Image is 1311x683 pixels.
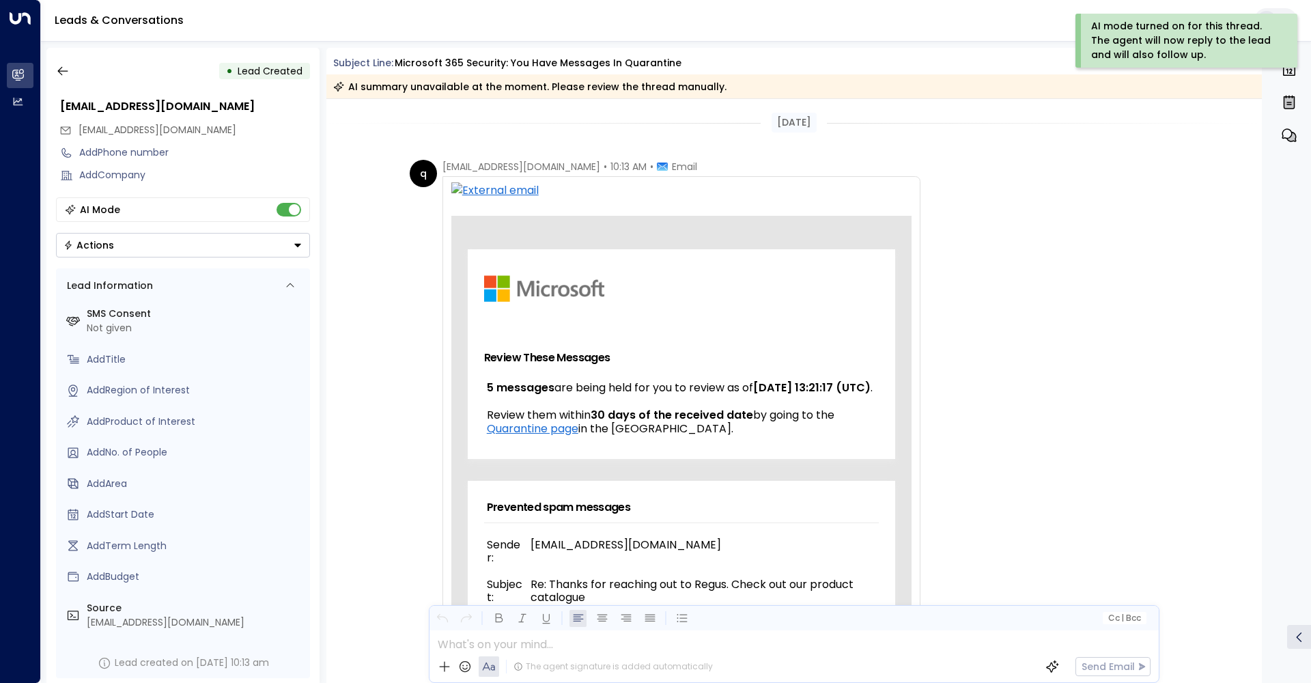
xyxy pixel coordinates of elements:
div: AI Mode [80,203,120,217]
div: AddCompany [79,168,310,182]
td: [EMAIL_ADDRESS][DOMAIN_NAME] [528,531,868,571]
a: Quarantine page [487,422,578,436]
div: AI mode turned on for this thread. The agent will now reply to the lead and will also follow up. [1091,19,1279,62]
span: [EMAIL_ADDRESS][DOMAIN_NAME] [79,123,236,137]
label: SMS Consent [87,307,305,321]
a: Leads & Conversations [55,12,184,28]
div: Not given [87,321,305,335]
span: Review them within by going to the in the [GEOGRAPHIC_DATA]. [487,408,876,436]
div: [DATE] [772,113,817,133]
b: [DATE] 13:21:17 (UTC) [753,380,871,395]
a: https://products.office.com [484,260,621,344]
div: AddPhone number [79,145,310,160]
div: AddBudget [87,570,305,584]
div: AddNo. of People [87,445,305,460]
span: | [1121,613,1124,623]
img: External email [451,182,912,199]
span: Cc Bcc [1108,613,1140,623]
span: Email [672,160,697,173]
div: [EMAIL_ADDRESS][DOMAIN_NAME] [60,98,310,115]
div: q [410,160,437,187]
span: Lead Created [238,64,302,78]
div: AI summary unavailable at the moment. Please review the thread manually. [333,80,727,94]
div: AddRegion of Interest [87,383,305,398]
span: Subject Line: [333,56,393,70]
span: are being held for you to review as of . [487,381,873,395]
button: Undo [434,610,451,627]
button: Actions [56,233,310,257]
img: Microsoft [484,260,621,344]
span: • [604,160,607,173]
td: Re: Thanks for reaching out to Regus. Check out our product catalogue [528,571,868,611]
div: • [226,59,233,83]
div: [EMAIL_ADDRESS][DOMAIN_NAME] [87,615,305,630]
span: • [650,160,653,173]
td: Review These Messages [484,349,615,366]
button: Redo [457,610,475,627]
div: Lead created on [DATE] 10:13 am [115,656,269,670]
label: Source [87,601,305,615]
b: 30 days of the received date [591,407,753,423]
div: Lead Information [62,279,153,293]
span: [EMAIL_ADDRESS][DOMAIN_NAME] [442,160,600,173]
div: AddStart Date [87,507,305,522]
td: Subject: [484,571,528,611]
div: Microsoft 365 security: You have messages in quarantine [395,56,681,70]
div: AddTitle [87,352,305,367]
button: Cc|Bcc [1102,612,1146,625]
b: 5 messages [487,380,554,395]
td: Prevented spam messages [484,492,879,523]
div: The agent signature is added automatically [513,660,713,673]
div: AddArea [87,477,305,491]
span: 10:13 AM [610,160,647,173]
span: quarantine@messaging.microsoft.com [79,123,236,137]
div: Actions [64,239,114,251]
div: Button group with a nested menu [56,233,310,257]
td: Sender: [484,531,528,571]
div: AddProduct of Interest [87,415,305,429]
div: AddTerm Length [87,539,305,553]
